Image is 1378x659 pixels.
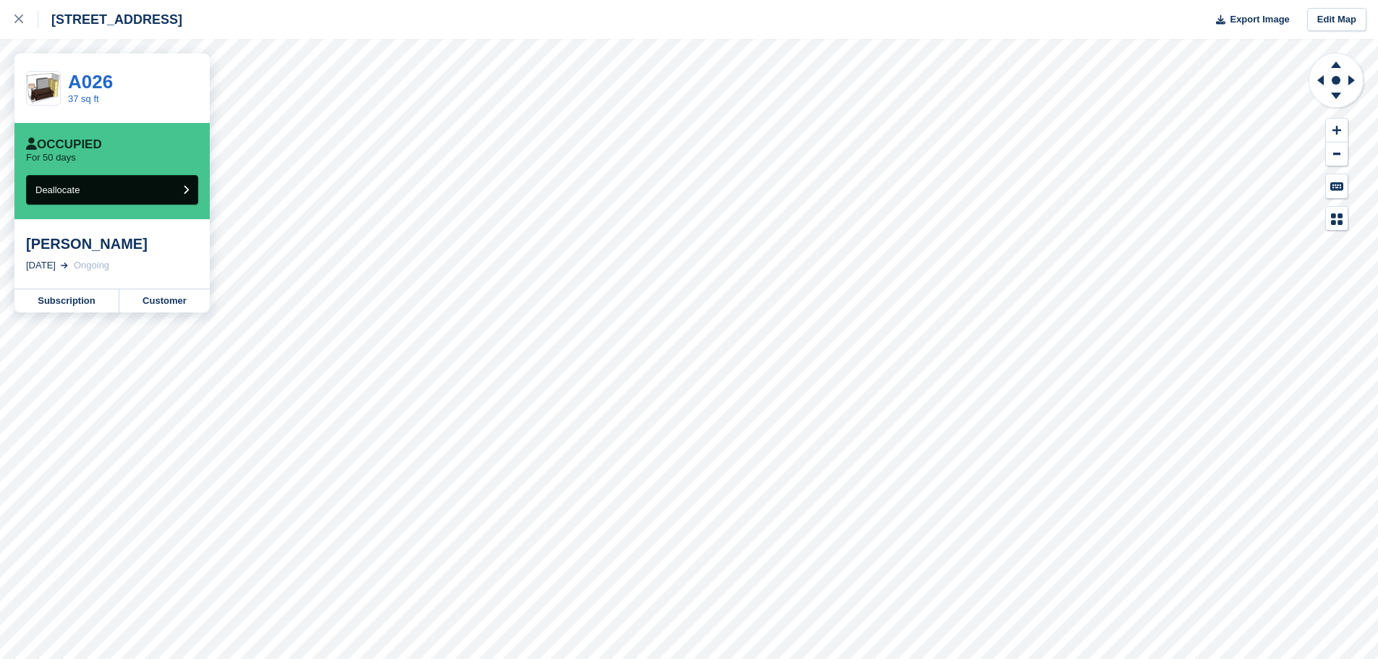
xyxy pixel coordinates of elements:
[1326,119,1348,143] button: Zoom In
[68,71,113,93] a: A026
[26,258,56,273] div: [DATE]
[26,175,198,205] button: Deallocate
[1230,12,1289,27] span: Export Image
[35,184,80,195] span: Deallocate
[26,152,76,163] p: For 50 days
[26,137,102,152] div: Occupied
[61,263,68,268] img: arrow-right-light-icn-cde0832a797a2874e46488d9cf13f60e5c3a73dbe684e267c42b8395dfbc2abf.svg
[1307,8,1366,32] a: Edit Map
[1326,174,1348,198] button: Keyboard Shortcuts
[74,258,109,273] div: Ongoing
[1326,143,1348,166] button: Zoom Out
[14,289,119,313] a: Subscription
[1207,8,1290,32] button: Export Image
[38,11,182,28] div: [STREET_ADDRESS]
[1326,207,1348,231] button: Map Legend
[68,93,99,104] a: 37 sq ft
[26,235,198,252] div: [PERSON_NAME]
[119,289,210,313] a: Customer
[27,73,60,103] img: 5x10x8.png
